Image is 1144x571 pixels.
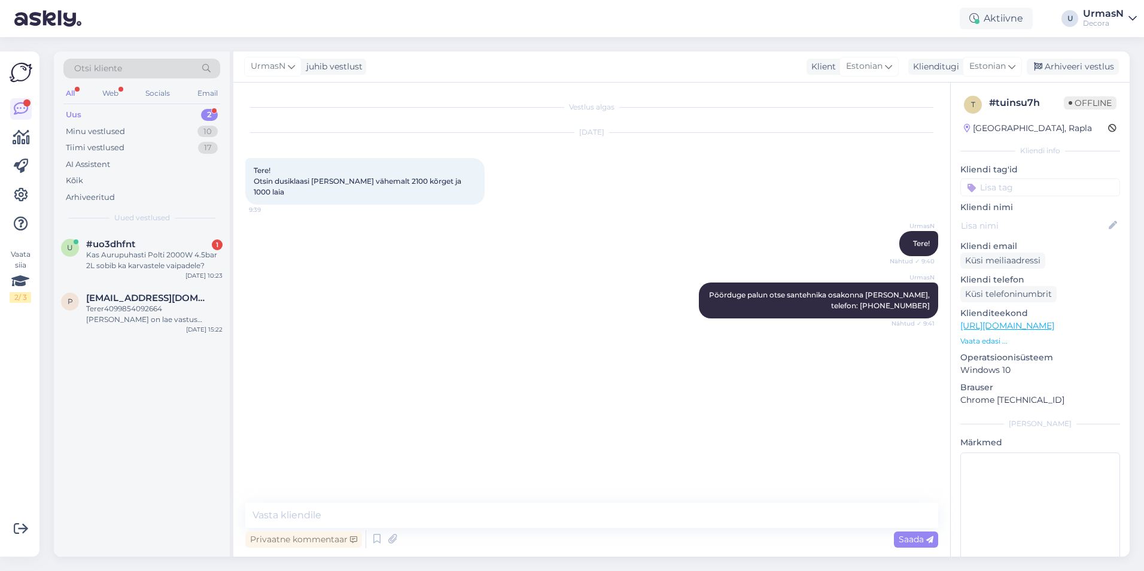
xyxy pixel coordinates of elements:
[1064,96,1116,110] span: Offline
[960,320,1054,331] a: [URL][DOMAIN_NAME]
[186,325,223,334] div: [DATE] 15:22
[68,297,73,306] span: p
[1083,9,1124,19] div: UrmasN
[245,102,938,113] div: Vestlus algas
[960,364,1120,376] p: Windows 10
[67,243,73,252] span: u
[86,303,223,325] div: Terer4099854092664 [PERSON_NAME] on lae vastus [PERSON_NAME] laius?
[66,175,83,187] div: Kõik
[10,61,32,84] img: Askly Logo
[960,307,1120,320] p: Klienditeekond
[969,60,1006,73] span: Estonian
[100,86,121,101] div: Web
[10,292,31,303] div: 2 / 3
[913,239,930,248] span: Tere!
[201,109,218,121] div: 2
[960,145,1120,156] div: Kliendi info
[245,127,938,138] div: [DATE]
[971,100,975,109] span: t
[66,126,125,138] div: Minu vestlused
[807,60,836,73] div: Klient
[960,201,1120,214] p: Kliendi nimi
[960,240,1120,253] p: Kliendi email
[245,531,362,548] div: Privaatne kommentaar
[960,274,1120,286] p: Kliendi telefon
[890,319,935,328] span: Nähtud ✓ 9:41
[86,239,135,250] span: #uo3dhfnt
[254,166,463,196] span: Tere! Otsin dusiklaasi [PERSON_NAME] vähemalt 2100 kõrget ja 1000 laia
[66,142,124,154] div: Tiimi vestlused
[960,163,1120,176] p: Kliendi tag'id
[66,192,115,204] div: Arhiveeritud
[249,205,294,214] span: 9:39
[185,271,223,280] div: [DATE] 10:23
[908,60,959,73] div: Klienditugi
[960,253,1045,269] div: Küsi meiliaadressi
[86,250,223,271] div: Kas Aurupuhasti Polti 2000W 4.5bar 2L sobib ka karvastele vaipadele?
[1061,10,1078,27] div: U
[302,60,363,73] div: juhib vestlust
[86,293,211,303] span: priit.nigola@gmail.com
[960,418,1120,429] div: [PERSON_NAME]
[1027,59,1119,75] div: Arhiveeri vestlus
[197,126,218,138] div: 10
[964,122,1092,135] div: [GEOGRAPHIC_DATA], Rapla
[709,290,932,310] span: Pöörduge palun otse santehnika osakonna [PERSON_NAME], telefon: [PHONE_NUMBER]
[1083,19,1124,28] div: Decora
[960,8,1033,29] div: Aktiivne
[960,351,1120,364] p: Operatsioonisüsteem
[899,534,933,545] span: Saada
[143,86,172,101] div: Socials
[846,60,883,73] span: Estonian
[960,394,1120,406] p: Chrome [TECHNICAL_ID]
[251,60,285,73] span: UrmasN
[74,62,122,75] span: Otsi kliente
[63,86,77,101] div: All
[195,86,220,101] div: Email
[961,219,1106,232] input: Lisa nimi
[960,286,1057,302] div: Küsi telefoninumbrit
[66,159,110,171] div: AI Assistent
[890,257,935,266] span: Nähtud ✓ 9:40
[890,221,935,230] span: UrmasN
[114,212,170,223] span: Uued vestlused
[960,436,1120,449] p: Märkmed
[989,96,1064,110] div: # tuinsu7h
[198,142,218,154] div: 17
[960,336,1120,347] p: Vaata edasi ...
[66,109,81,121] div: Uus
[1083,9,1137,28] a: UrmasNDecora
[890,273,935,282] span: UrmasN
[10,249,31,303] div: Vaata siia
[960,178,1120,196] input: Lisa tag
[960,381,1120,394] p: Brauser
[212,239,223,250] div: 1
